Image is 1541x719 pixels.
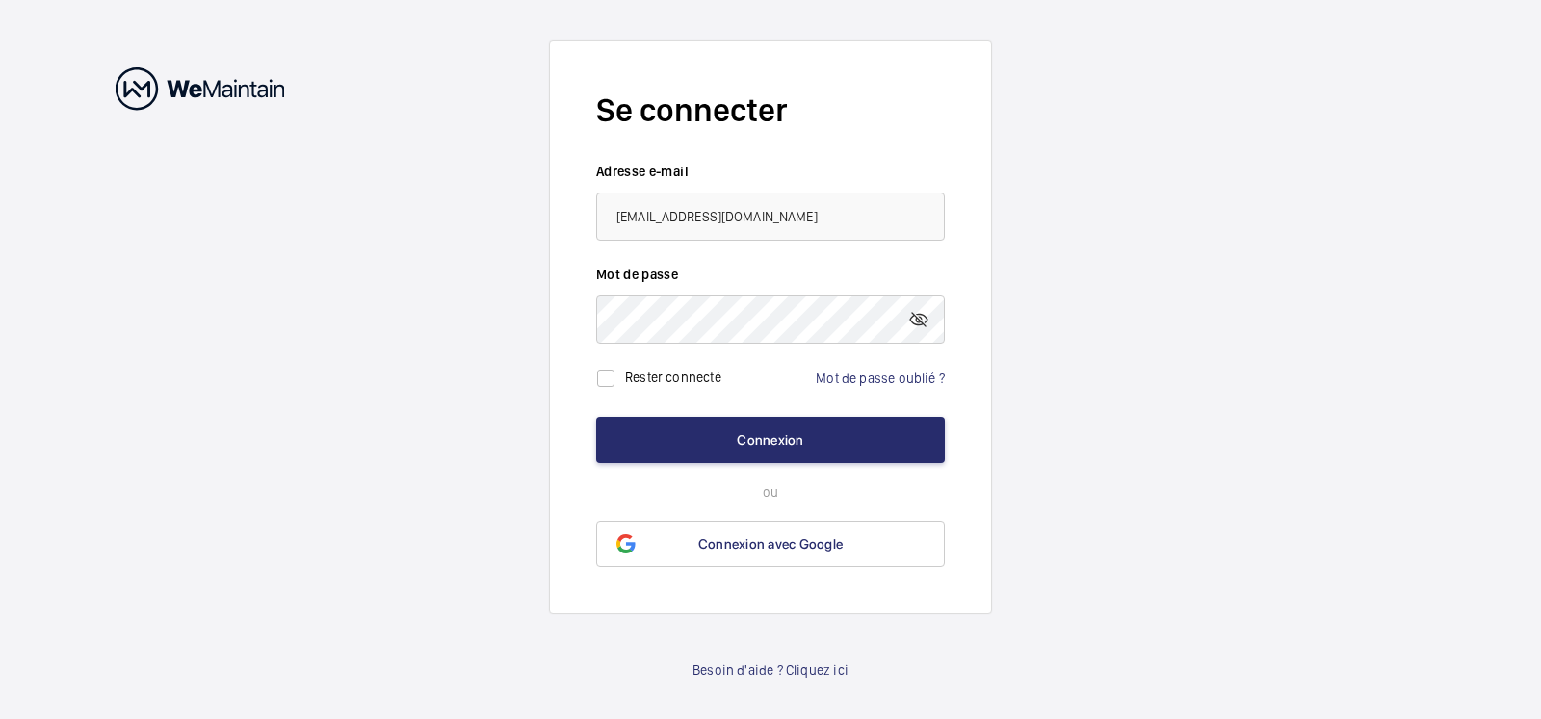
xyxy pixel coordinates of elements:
[596,162,945,181] label: Adresse e-mail
[698,536,843,552] span: Connexion avec Google
[596,193,945,241] input: Votre adresse e-mail
[596,482,945,501] p: ou
[596,417,945,463] button: Connexion
[692,660,849,680] a: Besoin d'aide ? Cliquez ici
[596,265,945,284] label: Mot de passe
[625,369,721,384] label: Rester connecté
[596,88,945,133] h2: Se connecter
[816,371,945,386] a: Mot de passe oublié ?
